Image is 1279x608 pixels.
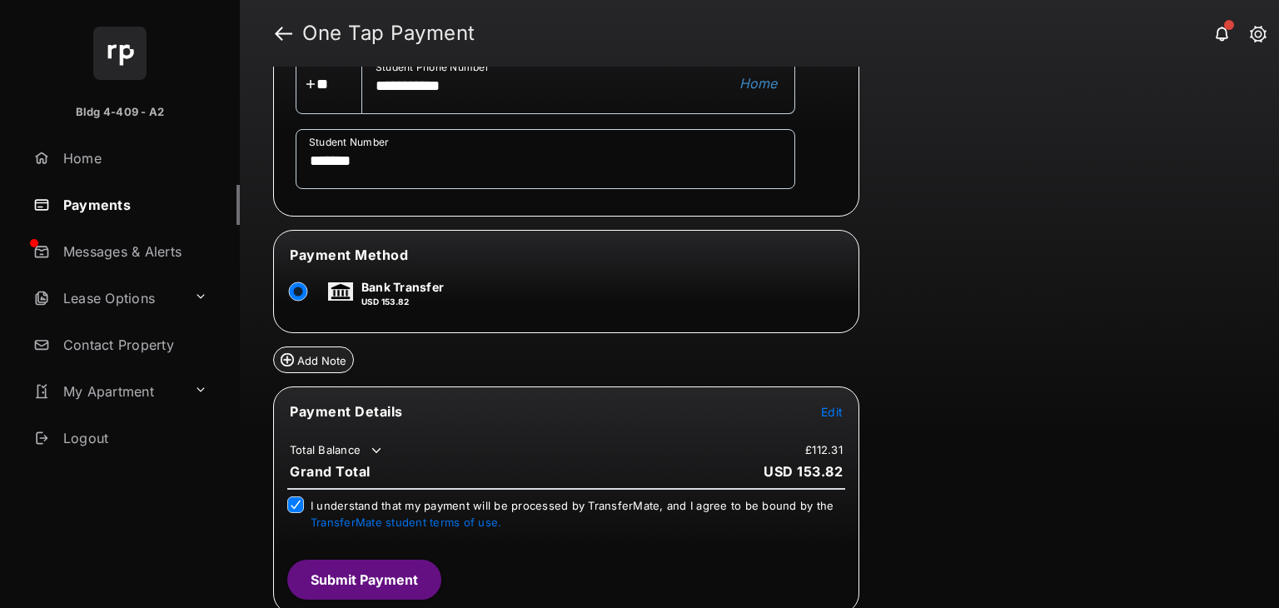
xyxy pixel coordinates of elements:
[361,296,444,308] p: USD 153.82
[289,442,385,459] td: Total Balance
[290,463,371,480] span: Grand Total
[27,325,240,365] a: Contact Property
[27,278,187,318] a: Lease Options
[804,442,844,457] td: £112.31
[734,74,782,92] button: Home
[27,371,187,411] a: My Apartment
[328,282,353,301] img: bank.png
[764,463,843,480] span: USD 153.82
[76,104,165,121] p: Bldg 4-409 - A2
[27,138,240,178] a: Home
[361,278,444,296] p: Bank Transfer
[821,403,843,420] button: Edit
[287,560,441,600] button: Submit Payment
[311,499,834,529] span: I understand that my payment will be processed by TransferMate, and I agree to be bound by the
[27,418,240,458] a: Logout
[290,247,408,263] span: Payment Method
[290,403,403,420] span: Payment Details
[93,27,147,80] img: svg+xml;base64,PHN2ZyB4bWxucz0iaHR0cDovL3d3dy53My5vcmcvMjAwMC9zdmciIHdpZHRoPSI2NCIgaGVpZ2h0PSI2NC...
[273,346,354,373] button: Add Note
[27,185,240,225] a: Payments
[302,23,475,43] strong: One Tap Payment
[821,405,843,419] span: Edit
[311,516,501,529] a: TransferMate student terms of use.
[27,232,240,272] a: Messages & Alerts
